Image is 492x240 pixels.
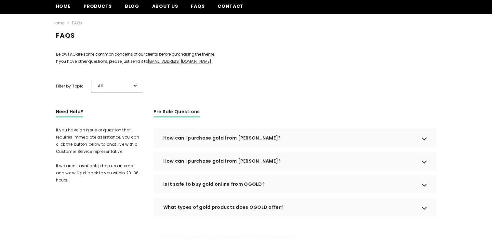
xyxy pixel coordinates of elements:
span: Home [56,3,71,9]
span: About us [152,3,178,9]
a: [EMAIL_ADDRESS][DOMAIN_NAME] [148,59,211,64]
h3: Pre Sale Questions [153,108,200,117]
div: Is it safe to buy gold online from OGOLD? [153,175,436,193]
div: How can I purchase gold from [PERSON_NAME]? [153,152,436,170]
div: All [91,80,143,93]
a: Products [77,3,118,14]
h1: FAQs [56,29,436,47]
a: Home [49,3,77,14]
nav: breadcrumbs [53,16,433,30]
a: About us [146,3,185,14]
h3: Need Help? [56,108,84,117]
span: Contact [218,3,244,9]
a: FAQs [184,3,211,14]
a: Blog [118,3,146,14]
div: What types of gold products does OGOLD offer? [153,198,436,216]
span: Blog [125,3,139,9]
span: FAQs [72,20,82,27]
a: Home [53,20,65,27]
span: Products [84,3,112,9]
span: FAQs [191,3,205,9]
span: All [98,82,130,89]
span: If you have an issue or question that requires immediate assistance, you can click the button bel... [56,127,140,183]
p: Below FAQ are some common concerns of our clients before purchasing the theme. If you have other ... [56,51,436,65]
div: How can I purchase gold from [PERSON_NAME]? [153,129,436,147]
a: Contact [211,3,250,14]
span: Filter by Topic [56,83,84,90]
